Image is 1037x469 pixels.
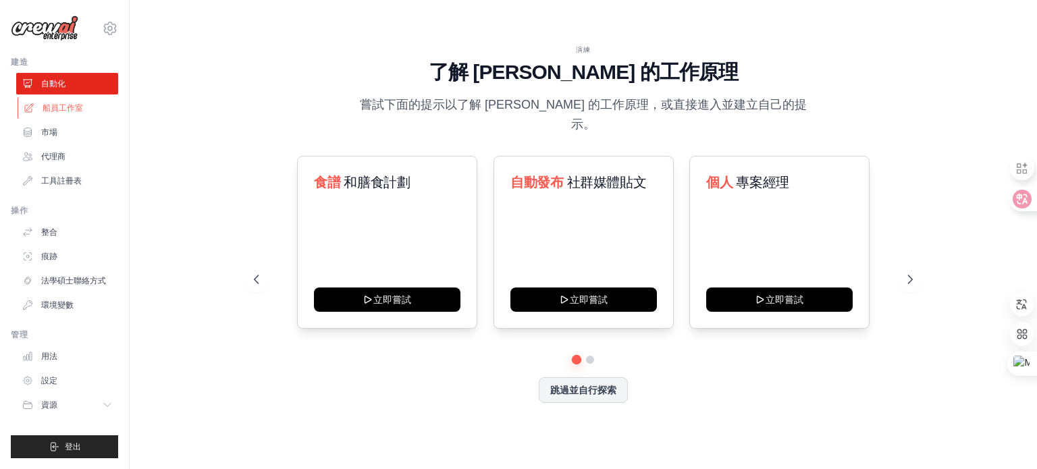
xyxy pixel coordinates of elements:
[41,227,57,237] font: 整合
[41,276,106,285] font: 法學碩士聯絡方式
[11,16,78,41] img: 標識
[314,175,340,190] font: 食譜
[41,376,57,385] font: 設定
[16,121,118,143] a: 市場
[706,175,733,190] font: 個人
[16,246,118,267] a: 痕跡
[11,435,118,458] button: 登出
[41,176,82,186] font: 工具註冊表
[41,252,57,261] font: 痕跡
[11,330,28,339] font: 管理
[510,175,563,190] font: 自動發布
[41,300,74,310] font: 環境變數
[16,146,118,167] a: 代理商
[16,170,118,192] a: 工具註冊表
[41,352,57,361] font: 用法
[314,287,460,312] button: 立即嘗試
[16,73,118,94] a: 自動化
[16,221,118,243] a: 整合
[18,97,119,119] a: 船員工作室
[550,385,616,395] font: 跳過並自行探索
[429,61,739,83] font: 了解 [PERSON_NAME] 的工作原理
[373,294,411,305] font: 立即嘗試
[539,377,628,403] button: 跳過並自行探索
[576,46,591,53] font: 演練
[16,370,118,391] a: 設定
[766,294,804,305] font: 立即嘗試
[41,79,65,88] font: 自動化
[16,346,118,367] a: 用法
[706,287,853,312] button: 立即嘗試
[570,294,608,305] font: 立即嘗試
[11,57,28,67] font: 建造
[41,128,57,137] font: 市場
[43,103,83,113] font: 船員工作室
[16,294,118,316] a: 環境變數
[16,394,118,416] button: 資源
[344,175,410,190] font: 和膳食計劃
[65,442,81,451] font: 登出
[41,152,65,161] font: 代理商
[566,175,646,190] font: 社群媒體貼文
[11,206,28,215] font: 操作
[510,287,657,312] button: 立即嘗試
[41,400,57,410] font: 資源
[16,270,118,292] a: 法學碩士聯絡方式
[360,98,807,131] font: 嘗試下面的提示以了解 [PERSON_NAME] 的工作原理，或直接進入並建立自己的提示。
[737,175,789,190] font: 專案經理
